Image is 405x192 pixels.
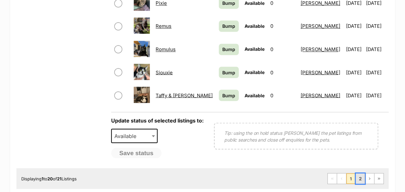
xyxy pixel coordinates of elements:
a: Romulus [156,46,176,52]
a: [PERSON_NAME] [301,69,340,75]
td: 0 [268,15,297,37]
span: Available [245,0,265,6]
span: Displaying to of Listings [21,176,77,181]
strong: 1 [42,176,43,181]
td: [DATE] [343,61,365,83]
span: Available [245,69,265,75]
td: [DATE] [343,84,365,106]
a: [PERSON_NAME] [301,92,340,98]
span: Bump [222,69,235,76]
button: Save status [111,148,161,158]
a: Bump [219,44,239,55]
td: [DATE] [343,38,365,60]
span: First page [328,173,337,184]
span: Bump [222,92,235,99]
a: Bump [219,20,239,32]
strong: 20 [47,176,53,181]
td: 0 [268,61,297,83]
td: 0 [268,84,297,106]
td: [DATE] [366,15,388,37]
a: Siouxie [156,69,173,75]
td: [DATE] [343,15,365,37]
a: Next page [365,173,374,184]
a: Page 2 [356,173,365,184]
span: Available [245,46,265,52]
span: Available [112,131,143,140]
td: 0 [268,38,297,60]
td: [DATE] [366,61,388,83]
td: [DATE] [366,84,388,106]
a: Remus [156,23,171,29]
td: [DATE] [366,38,388,60]
a: Bump [219,90,239,101]
label: Update status of selected listings to: [111,117,204,123]
span: Page 1 [346,173,355,184]
p: Tip: using the on hold status [PERSON_NAME] the pet listings from public searches and close off e... [224,129,368,143]
span: Bump [222,46,235,53]
a: Taffy & [PERSON_NAME] [156,92,213,98]
a: [PERSON_NAME] [301,23,340,29]
nav: Pagination [327,173,384,184]
span: Bump [222,23,235,29]
a: Bump [219,67,239,78]
span: Available [245,92,265,98]
strong: 21 [57,176,62,181]
span: Available [111,129,158,143]
a: Last page [374,173,383,184]
span: Previous page [337,173,346,184]
a: [PERSON_NAME] [301,46,340,52]
span: Available [245,23,265,29]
